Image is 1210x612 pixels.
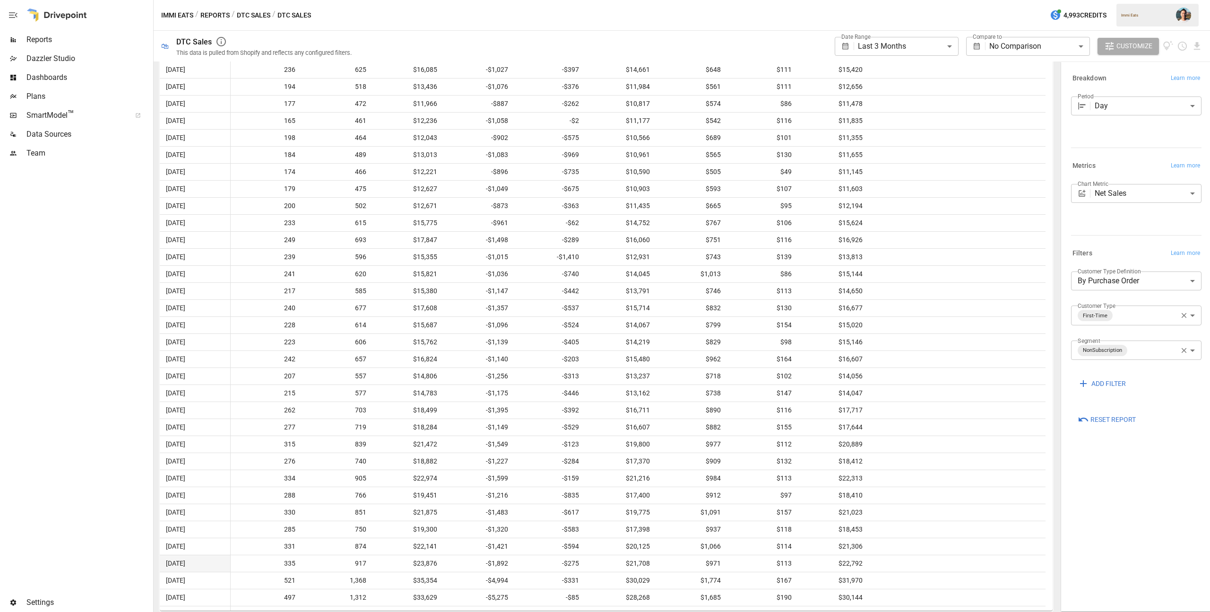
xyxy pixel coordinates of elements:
[803,419,864,436] span: $17,644
[164,385,225,402] span: [DATE]
[519,79,580,95] span: -$376
[519,147,580,163] span: -$969
[306,113,368,129] span: 461
[448,453,510,470] span: -$1,227
[590,419,651,436] span: $16,607
[590,385,651,402] span: $13,162
[661,385,722,402] span: $738
[590,113,651,129] span: $11,177
[1079,345,1126,356] span: NonSubscription
[661,266,722,282] span: $1,013
[448,181,510,197] span: -$1,049
[26,129,151,140] span: Data Sources
[590,317,651,333] span: $14,067
[1098,38,1159,55] button: Customize
[803,470,864,487] span: $22,313
[732,419,793,436] span: $155
[164,147,225,163] span: [DATE]
[590,470,651,487] span: $21,216
[1116,40,1152,52] span: Customize
[26,34,151,45] span: Reports
[519,96,580,112] span: -$262
[732,130,793,146] span: $101
[661,470,722,487] span: $984
[590,453,651,470] span: $17,370
[732,164,793,180] span: $49
[803,453,864,470] span: $18,412
[448,368,510,385] span: -$1,256
[661,249,722,265] span: $743
[448,300,510,316] span: -$1,357
[235,419,297,436] span: 277
[377,283,439,299] span: $15,380
[164,232,225,248] span: [DATE]
[590,61,651,78] span: $14,661
[377,215,439,231] span: $15,775
[161,9,193,21] button: Immi Eats
[732,317,793,333] span: $154
[164,368,225,385] span: [DATE]
[164,164,225,180] span: [DATE]
[164,351,225,367] span: [DATE]
[590,96,651,112] span: $10,817
[803,164,864,180] span: $11,145
[195,9,199,21] div: /
[590,334,651,350] span: $14,219
[590,283,651,299] span: $13,791
[235,385,297,402] span: 215
[732,181,793,197] span: $107
[306,453,368,470] span: 740
[1072,248,1092,259] h6: Filters
[803,249,864,265] span: $13,813
[519,334,580,350] span: -$405
[235,334,297,350] span: 223
[448,317,510,333] span: -$1,096
[235,266,297,282] span: 241
[235,181,297,197] span: 179
[272,9,276,21] div: /
[1078,302,1115,310] label: Customer Type
[732,283,793,299] span: $113
[235,113,297,129] span: 165
[448,249,510,265] span: -$1,015
[448,470,510,487] span: -$1,599
[803,61,864,78] span: $15,420
[590,368,651,385] span: $13,237
[803,300,864,316] span: $16,677
[661,232,722,248] span: $751
[448,232,510,248] span: -$1,498
[235,232,297,248] span: 249
[661,164,722,180] span: $505
[164,113,225,129] span: [DATE]
[448,402,510,419] span: -$1,395
[732,215,793,231] span: $106
[306,232,368,248] span: 693
[26,110,125,121] span: SmartModel
[164,61,225,78] span: [DATE]
[164,419,225,436] span: [DATE]
[858,42,906,51] span: Last 3 Months
[377,198,439,214] span: $12,671
[235,470,297,487] span: 334
[590,215,651,231] span: $14,752
[1078,92,1094,100] label: Period
[235,79,297,95] span: 194
[803,198,864,214] span: $12,194
[803,113,864,129] span: $11,835
[306,198,368,214] span: 502
[519,164,580,180] span: -$735
[306,249,368,265] span: 596
[448,436,510,453] span: -$1,549
[803,334,864,350] span: $15,146
[377,334,439,350] span: $15,762
[661,113,722,129] span: $542
[519,385,580,402] span: -$446
[1091,378,1126,390] span: ADD FILTER
[235,402,297,419] span: 262
[306,96,368,112] span: 472
[164,79,225,95] span: [DATE]
[732,300,793,316] span: $130
[448,96,510,112] span: -$887
[661,419,722,436] span: $882
[803,317,864,333] span: $15,020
